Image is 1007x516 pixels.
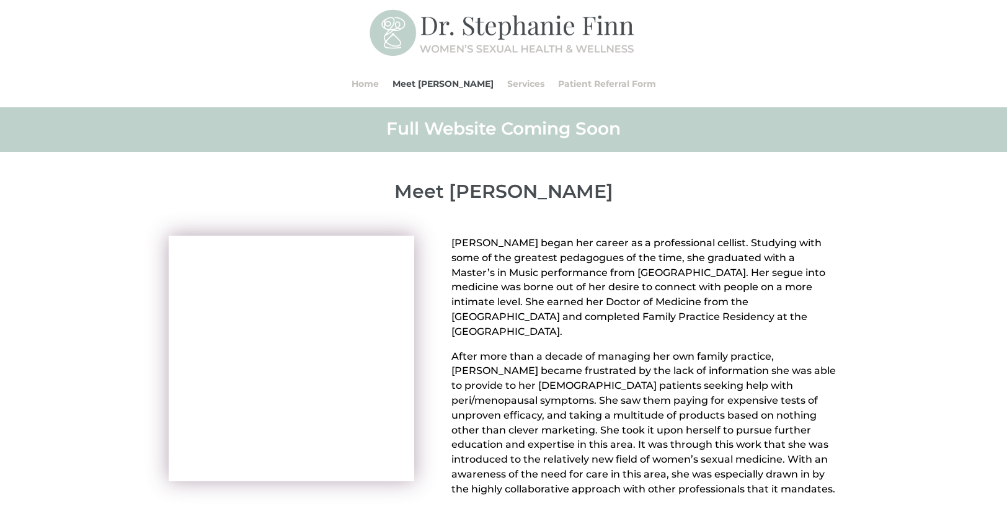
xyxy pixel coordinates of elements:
p: [PERSON_NAME] began her career as a professional cellist. Studying with some of the greatest peda... [451,236,838,349]
a: Patient Referral Form [558,60,656,107]
a: Services [507,60,544,107]
p: Meet [PERSON_NAME] [169,180,838,203]
a: Meet [PERSON_NAME] [393,60,494,107]
h2: Full Website Coming Soon [169,117,838,146]
p: After more than a decade of managing her own family practice, [PERSON_NAME] became frustrated by ... [451,349,838,497]
a: Home [352,60,379,107]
